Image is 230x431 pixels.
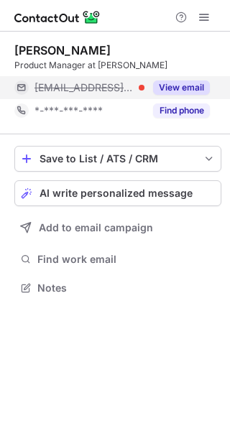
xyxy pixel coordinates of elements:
button: Add to email campaign [14,215,221,241]
span: Add to email campaign [39,222,153,233]
button: save-profile-one-click [14,146,221,172]
button: AI write personalized message [14,180,221,206]
button: Notes [14,278,221,298]
img: ContactOut v5.3.10 [14,9,101,26]
button: Find work email [14,249,221,269]
button: Reveal Button [153,103,210,118]
button: Reveal Button [153,80,210,95]
span: [EMAIL_ADDRESS][DOMAIN_NAME] [34,81,134,94]
span: Find work email [37,253,216,266]
div: [PERSON_NAME] [14,43,111,57]
span: AI write personalized message [40,187,193,199]
span: Notes [37,282,216,295]
div: Save to List / ATS / CRM [40,153,196,164]
div: Product Manager at [PERSON_NAME] [14,59,221,72]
